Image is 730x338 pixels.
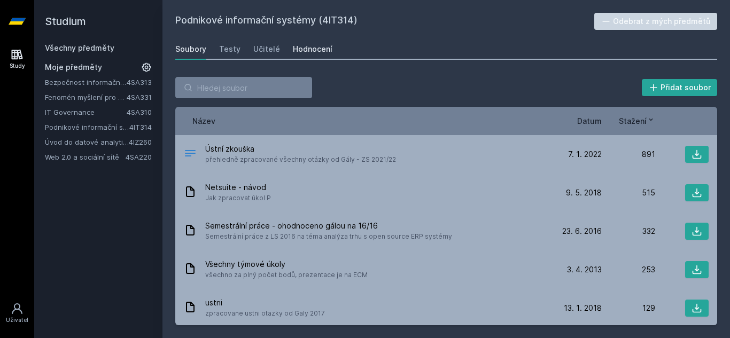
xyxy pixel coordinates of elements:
div: Study [10,62,25,70]
a: Uživatel [2,297,32,329]
div: Uživatel [6,316,28,324]
a: Testy [219,38,240,60]
span: Moje předměty [45,62,102,73]
span: Jak zpracovat úkol P [205,193,271,203]
span: 13. 1. 2018 [564,303,602,313]
button: Název [192,115,215,127]
span: 3. 4. 2013 [567,264,602,275]
span: 7. 1. 2022 [568,149,602,160]
span: Všechny týmové úkoly [205,259,368,270]
a: 4SA313 [127,78,152,87]
a: IT Governance [45,107,127,117]
div: Hodnocení [293,44,332,54]
span: 9. 5. 2018 [566,187,602,198]
a: Soubory [175,38,206,60]
a: 4IT314 [129,123,152,131]
a: Úvod do datové analytiky [45,137,129,147]
div: 515 [602,187,655,198]
button: Stažení [619,115,655,127]
a: Web 2.0 a sociální sítě [45,152,126,162]
a: Hodnocení [293,38,332,60]
button: Datum [577,115,602,127]
span: zpracovane ustni otazky od Galy 2017 [205,308,325,319]
a: 4IZ260 [129,138,152,146]
span: Stažení [619,115,647,127]
div: Učitelé [253,44,280,54]
div: 129 [602,303,655,313]
span: přehledně zpracované všechny otázky od Gály - ZS 2021/22 [205,154,396,165]
div: 891 [602,149,655,160]
a: Fenomén myšlení pro manažery [45,92,127,103]
h2: Podnikové informační systémy (4IT314) [175,13,594,30]
span: Semestrální práce z LS 2016 na téma analýza trhu s open source ERP systémy [205,231,452,242]
a: Podnikové informační systémy [45,122,129,132]
a: Study [2,43,32,75]
a: 4SA331 [127,93,152,101]
a: Bezpečnost informačních systémů [45,77,127,88]
div: Soubory [175,44,206,54]
span: Netsuite - návod [205,182,271,193]
a: Učitelé [253,38,280,60]
button: Odebrat z mých předmětů [594,13,718,30]
div: Testy [219,44,240,54]
span: Semestrální práce - ohodnoceno gálou na 16/16 [205,221,452,231]
a: Všechny předměty [45,43,114,52]
span: 23. 6. 2016 [562,226,602,237]
a: 4SA220 [126,153,152,161]
div: 332 [602,226,655,237]
div: 253 [602,264,655,275]
input: Hledej soubor [175,77,312,98]
div: .DOCX [184,147,197,162]
button: Přidat soubor [642,79,718,96]
span: ustni [205,297,325,308]
span: Ústní zkouška [205,144,396,154]
a: 4SA310 [127,108,152,116]
span: všechno za plný počet bodů, prezentace je na ECM [205,270,368,280]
